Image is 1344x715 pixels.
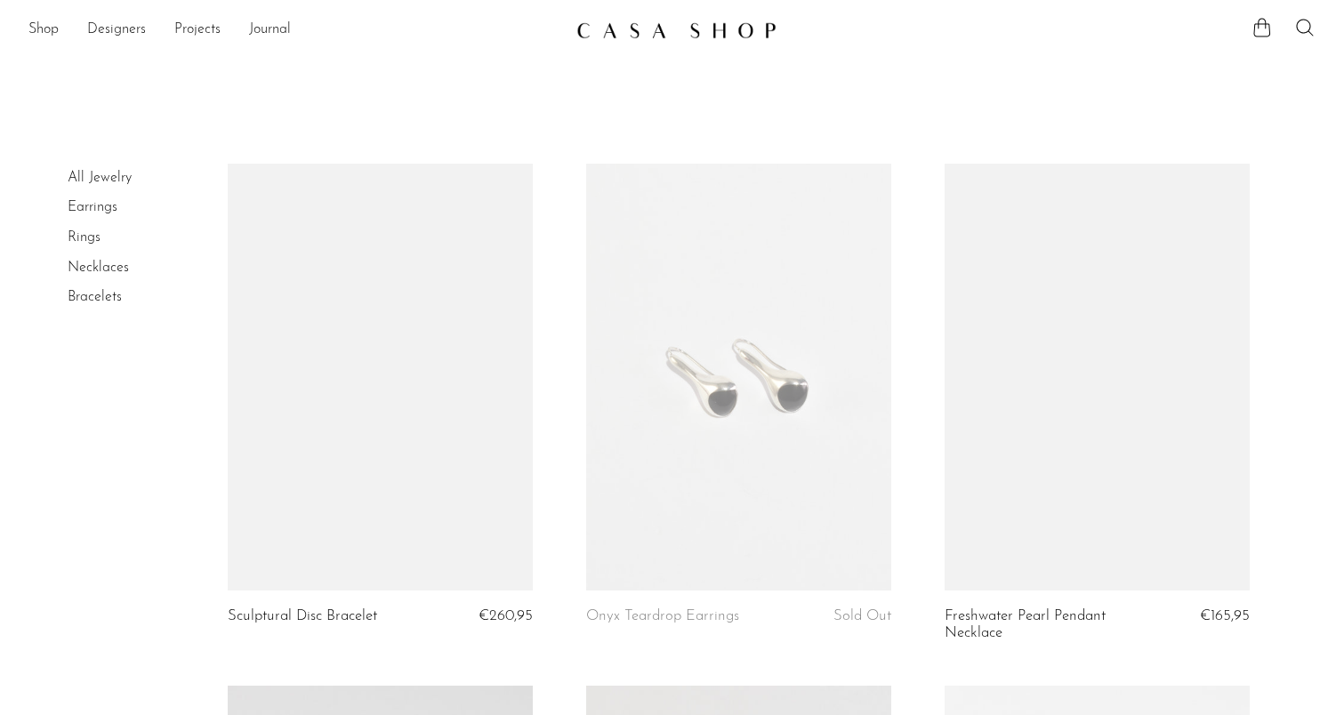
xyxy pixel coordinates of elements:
a: Earrings [68,200,117,214]
span: €260,95 [479,608,533,623]
a: Bracelets [68,290,122,304]
a: Shop [28,19,59,42]
a: Journal [249,19,291,42]
nav: Desktop navigation [28,15,562,45]
span: Sold Out [833,608,891,623]
span: €165,95 [1200,608,1250,623]
a: Sculptural Disc Bracelet [228,608,377,624]
a: Rings [68,230,101,245]
a: Projects [174,19,221,42]
a: All Jewelry [68,171,132,185]
a: Necklaces [68,261,129,275]
a: Onyx Teardrop Earrings [586,608,739,624]
a: Freshwater Pearl Pendant Necklace [945,608,1147,641]
a: Designers [87,19,146,42]
ul: NEW HEADER MENU [28,15,562,45]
